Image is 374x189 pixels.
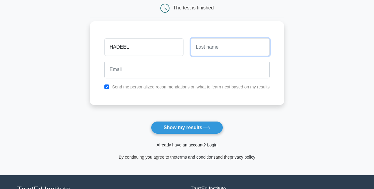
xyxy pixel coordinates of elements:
input: First name [104,38,183,56]
button: Show my results [151,121,223,134]
div: By continuing you agree to the and the [86,153,288,161]
a: Already have an account? Login [156,143,217,147]
input: Last name [191,38,270,56]
label: Send me personalized recommendations on what to learn next based on my results [112,84,270,89]
a: terms and conditions [176,155,215,160]
a: privacy policy [230,155,255,160]
input: Email [104,61,270,78]
div: The test is finished [173,5,214,10]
